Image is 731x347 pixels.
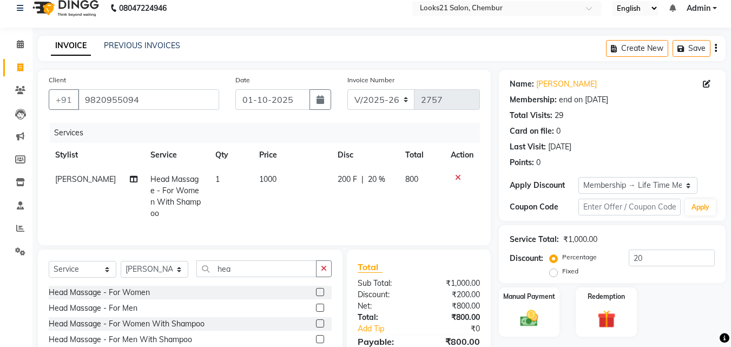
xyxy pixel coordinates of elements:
[562,266,578,276] label: Fixed
[144,143,209,167] th: Service
[419,289,488,300] div: ₹200.00
[347,75,394,85] label: Invoice Number
[536,78,597,90] a: [PERSON_NAME]
[515,308,544,329] img: _cash.svg
[50,123,488,143] div: Services
[431,323,489,335] div: ₹0
[350,289,419,300] div: Discount:
[510,253,543,264] div: Discount:
[259,174,276,184] span: 1000
[606,40,668,57] button: Create New
[358,261,383,273] span: Total
[215,174,220,184] span: 1
[592,308,621,330] img: _gift.svg
[510,201,578,213] div: Coupon Code
[253,143,332,167] th: Price
[350,312,419,323] div: Total:
[563,234,597,245] div: ₹1,000.00
[49,303,137,314] div: Head Massage - For Men
[562,252,597,262] label: Percentage
[196,260,317,277] input: Search or Scan
[55,174,116,184] span: [PERSON_NAME]
[536,157,541,168] div: 0
[510,94,557,106] div: Membership:
[150,174,201,218] span: Head Massage - For Women With Shampoo
[49,287,150,298] div: Head Massage - For Women
[510,141,546,153] div: Last Visit:
[399,143,444,167] th: Total
[49,89,79,110] button: +91
[49,75,66,85] label: Client
[687,3,710,14] span: Admin
[331,143,399,167] th: Disc
[419,312,488,323] div: ₹800.00
[350,278,419,289] div: Sub Total:
[368,174,385,185] span: 20 %
[419,278,488,289] div: ₹1,000.00
[338,174,357,185] span: 200 F
[405,174,418,184] span: 800
[510,157,534,168] div: Points:
[510,126,554,137] div: Card on file:
[559,94,608,106] div: end on [DATE]
[104,41,180,50] a: PREVIOUS INVOICES
[685,199,716,215] button: Apply
[510,110,552,121] div: Total Visits:
[350,300,419,312] div: Net:
[49,334,192,345] div: Head Massage - For Men With Shampoo
[510,234,559,245] div: Service Total:
[49,318,205,330] div: Head Massage - For Women With Shampoo
[419,300,488,312] div: ₹800.00
[510,78,534,90] div: Name:
[555,110,563,121] div: 29
[78,89,219,110] input: Search by Name/Mobile/Email/Code
[503,292,555,302] label: Manual Payment
[51,36,91,56] a: INVOICE
[556,126,561,137] div: 0
[361,174,364,185] span: |
[444,143,480,167] th: Action
[350,323,430,335] a: Add Tip
[235,75,250,85] label: Date
[209,143,252,167] th: Qty
[548,141,571,153] div: [DATE]
[588,292,625,302] label: Redemption
[49,143,144,167] th: Stylist
[578,199,681,215] input: Enter Offer / Coupon Code
[510,180,578,191] div: Apply Discount
[673,40,710,57] button: Save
